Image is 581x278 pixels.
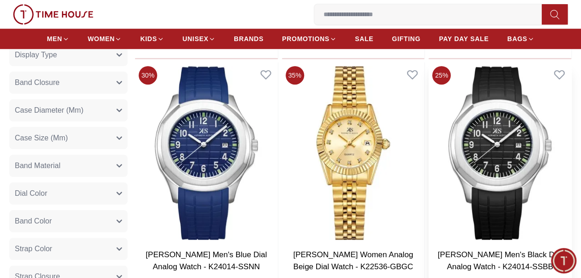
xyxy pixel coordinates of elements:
span: New Enquiry [28,109,72,120]
span: MEN [47,34,62,43]
div: Nearest Store Locator [90,127,178,144]
span: Hello! I'm your Time House Watches Support Assistant. How can I assist you [DATE]? [16,63,141,93]
img: Kenneth Scott Men's Blue Dial Analog Watch - K24014-SSNN [135,62,278,244]
div: Exchanges [128,106,178,123]
a: BRANDS [234,30,263,47]
a: WOMEN [88,30,122,47]
span: UNISEX [183,34,208,43]
span: Display Type [15,49,57,60]
span: Case Size (Mm) [15,133,68,144]
a: [PERSON_NAME] Women Analog Beige Dial Watch - K22536-GBGC [293,250,413,271]
span: 25 % [432,66,451,85]
img: Profile picture of Zoe [28,8,44,24]
span: BAGS [507,34,527,43]
div: Chat Widget [551,248,576,273]
span: Track your Shipment (Beta) [77,173,172,184]
button: Case Size (Mm) [9,127,128,149]
span: GIFTING [392,34,421,43]
button: Band Color [9,210,128,232]
span: KIDS [140,34,157,43]
span: PAY DAY SALE [439,34,489,43]
a: UNISEX [183,30,215,47]
div: Request a callback [101,149,178,165]
a: KIDS [140,30,164,47]
a: SALE [355,30,373,47]
span: PROMOTIONS [282,34,330,43]
span: WOMEN [88,34,115,43]
span: Nearest Store Locator [96,130,172,141]
span: 30 % [139,66,157,85]
div: Track your Shipment (Beta) [71,170,178,187]
button: Band Material [9,155,128,177]
button: Case Diameter (Mm) [9,99,128,121]
span: Services [89,109,118,120]
span: Exchanges [135,109,172,120]
img: Kenneth Scott Women Analog Beige Dial Watch - K22536-GBGC [282,62,425,244]
a: BAGS [507,30,534,47]
span: Case Diameter (Mm) [15,105,83,116]
a: PAY DAY SALE [439,30,489,47]
a: [PERSON_NAME] Men's Black Dial Analog Watch - K24014-SSBB [438,250,563,271]
a: [PERSON_NAME] Men's Blue Dial Analog Watch - K24014-SSNN [146,250,267,271]
span: 35 % [286,66,304,85]
span: Strap Color [15,243,52,254]
img: ... [13,4,93,24]
div: [PERSON_NAME] [9,45,183,55]
span: Dial Color [15,188,47,199]
span: Request a callback [107,151,172,163]
div: [PERSON_NAME] [49,12,154,21]
span: Band Closure [15,77,60,88]
a: PROMOTIONS [282,30,336,47]
span: BRANDS [234,34,263,43]
img: Kenneth Scott Men's Black Dial Analog Watch - K24014-SSBB [428,62,571,244]
button: Dial Color [9,182,128,205]
span: Band Material [15,160,61,171]
button: Band Closure [9,72,128,94]
a: GIFTING [392,30,421,47]
textarea: We are here to help you [2,201,183,247]
div: New Enquiry [22,106,78,123]
span: 03:01 PM [123,90,147,96]
button: Display Type [9,44,128,66]
em: Back [7,7,25,25]
span: Band Color [15,216,52,227]
button: Strap Color [9,238,128,260]
a: MEN [47,30,69,47]
span: SALE [355,34,373,43]
div: Services [83,106,124,123]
